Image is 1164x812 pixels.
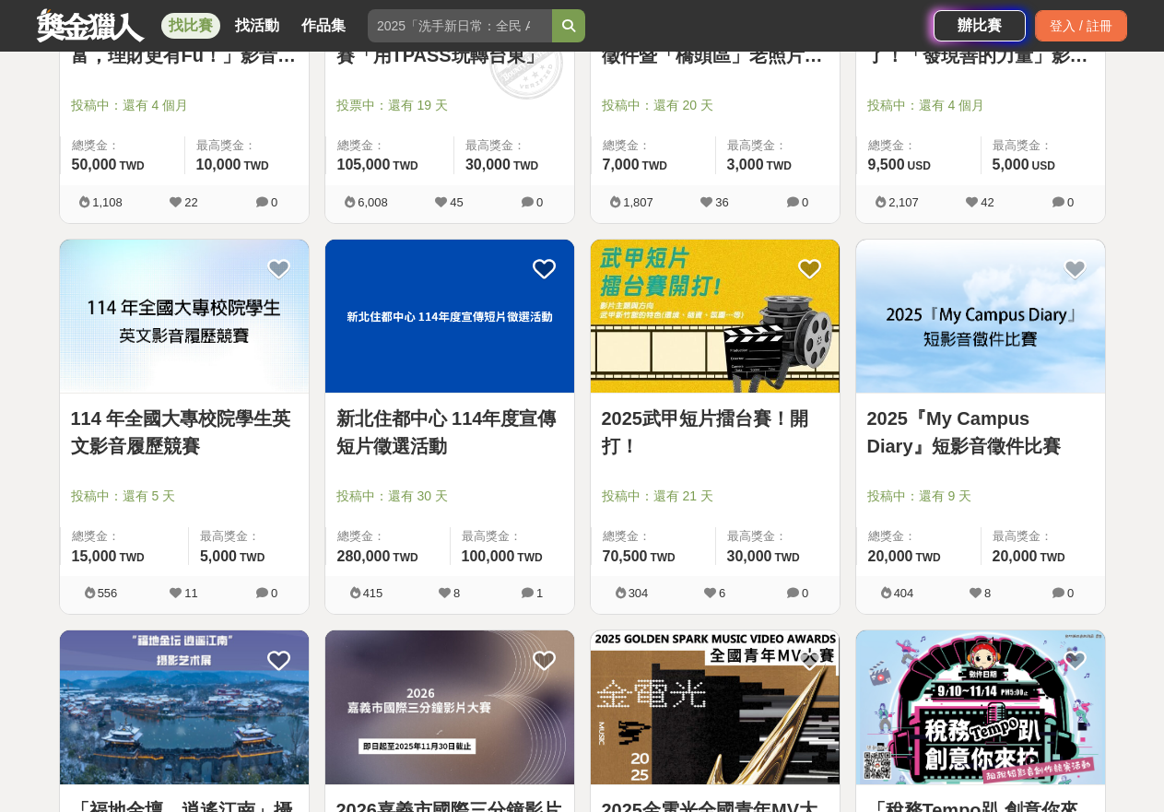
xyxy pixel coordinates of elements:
[602,405,829,460] a: 2025武甲短片擂台賽！開打！
[603,548,648,564] span: 70,500
[453,586,460,600] span: 8
[727,136,829,155] span: 最高獎金：
[536,195,543,209] span: 0
[271,195,277,209] span: 0
[462,527,563,546] span: 最高獎金：
[336,96,563,115] span: 投票中：還有 19 天
[196,136,298,155] span: 最高獎金：
[868,136,970,155] span: 總獎金：
[358,195,388,209] span: 6,008
[243,159,268,172] span: TWD
[629,586,649,600] span: 304
[1067,586,1074,600] span: 0
[603,527,704,546] span: 總獎金：
[337,548,391,564] span: 280,000
[993,548,1038,564] span: 20,000
[867,96,1094,115] span: 投稿中：還有 4 個月
[184,586,197,600] span: 11
[867,487,1094,506] span: 投稿中：還有 9 天
[727,548,772,564] span: 30,000
[623,195,653,209] span: 1,807
[856,630,1105,784] img: Cover Image
[603,157,640,172] span: 7,000
[72,157,117,172] span: 50,000
[368,9,552,42] input: 2025「洗手新日常：全民 ALL IN」洗手歌全台徵選
[856,240,1105,394] a: Cover Image
[774,551,799,564] span: TWD
[513,159,538,172] span: TWD
[719,586,725,600] span: 6
[196,157,241,172] span: 10,000
[72,548,117,564] span: 15,000
[98,586,118,600] span: 556
[727,527,829,546] span: 最高獎金：
[462,548,515,564] span: 100,000
[993,157,1029,172] span: 5,000
[325,240,574,394] img: Cover Image
[984,586,991,600] span: 8
[337,527,439,546] span: 總獎金：
[240,551,265,564] span: TWD
[908,159,931,172] span: USD
[650,551,675,564] span: TWD
[465,136,563,155] span: 最高獎金：
[393,159,417,172] span: TWD
[336,405,563,460] a: 新北住都中心 114年度宣傳短片徵選活動
[868,548,913,564] span: 20,000
[802,586,808,600] span: 0
[868,157,905,172] span: 9,500
[200,527,298,546] span: 最高獎金：
[591,630,840,784] img: Cover Image
[591,240,840,394] a: Cover Image
[72,527,177,546] span: 總獎金：
[993,136,1094,155] span: 最高獎金：
[767,159,792,172] span: TWD
[915,551,940,564] span: TWD
[868,527,970,546] span: 總獎金：
[1067,195,1074,209] span: 0
[727,157,764,172] span: 3,000
[934,10,1026,41] a: 辦比賽
[642,159,667,172] span: TWD
[856,630,1105,785] a: Cover Image
[60,630,309,785] a: Cover Image
[536,586,543,600] span: 1
[60,630,309,784] img: Cover Image
[294,13,353,39] a: 作品集
[325,630,574,785] a: Cover Image
[271,586,277,600] span: 0
[119,551,144,564] span: TWD
[802,195,808,209] span: 0
[894,586,914,600] span: 404
[981,195,994,209] span: 42
[363,586,383,600] span: 415
[161,13,220,39] a: 找比賽
[591,630,840,785] a: Cover Image
[517,551,542,564] span: TWD
[337,136,442,155] span: 總獎金：
[92,195,123,209] span: 1,108
[602,96,829,115] span: 投稿中：還有 20 天
[856,240,1105,394] img: Cover Image
[71,96,298,115] span: 投稿中：還有 4 個月
[465,157,511,172] span: 30,000
[200,548,237,564] span: 5,000
[715,195,728,209] span: 36
[184,195,197,209] span: 22
[1032,159,1055,172] span: USD
[1035,10,1127,41] div: 登入 / 註冊
[602,487,829,506] span: 投稿中：還有 21 天
[325,630,574,784] img: Cover Image
[867,405,1094,460] a: 2025『My Campus Diary』短影音徵件比賽
[336,487,563,506] span: 投稿中：還有 30 天
[325,240,574,394] a: Cover Image
[72,136,173,155] span: 總獎金：
[71,405,298,460] a: 114 年全國大專校院學生英文影音履歷競賽
[71,487,298,506] span: 投稿中：還有 5 天
[60,240,309,394] img: Cover Image
[337,157,391,172] span: 105,000
[393,551,417,564] span: TWD
[591,240,840,394] img: Cover Image
[1040,551,1064,564] span: TWD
